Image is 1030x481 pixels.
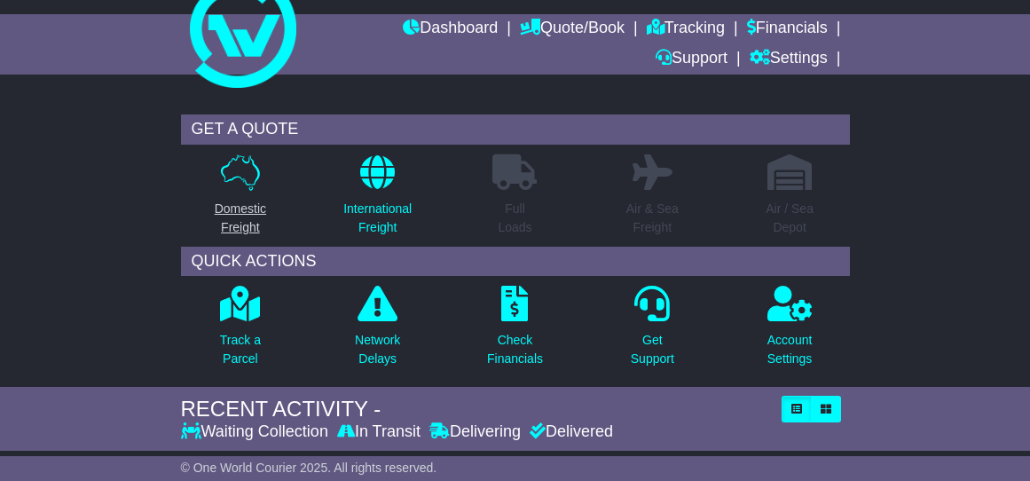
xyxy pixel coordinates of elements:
[215,200,266,237] p: Domestic Freight
[181,397,773,422] div: RECENT ACTIVITY -
[343,200,412,237] p: International Freight
[354,285,401,378] a: NetworkDelays
[525,422,613,442] div: Delivered
[342,154,413,247] a: InternationalFreight
[626,200,679,237] p: Air & Sea Freight
[492,200,537,237] p: Full Loads
[425,422,525,442] div: Delivering
[767,285,814,378] a: AccountSettings
[333,422,425,442] div: In Transit
[355,331,400,368] p: Network Delays
[181,114,850,145] div: GET A QUOTE
[747,14,828,44] a: Financials
[403,14,498,44] a: Dashboard
[181,247,850,277] div: QUICK ACTIONS
[656,44,727,75] a: Support
[630,285,675,378] a: GetSupport
[520,14,625,44] a: Quote/Book
[767,331,813,368] p: Account Settings
[214,154,267,247] a: DomesticFreight
[766,200,814,237] p: Air / Sea Depot
[647,14,725,44] a: Tracking
[219,285,262,378] a: Track aParcel
[181,422,333,442] div: Waiting Collection
[486,285,544,378] a: CheckFinancials
[750,44,828,75] a: Settings
[487,331,543,368] p: Check Financials
[181,461,437,475] span: © One World Courier 2025. All rights reserved.
[631,331,674,368] p: Get Support
[220,331,261,368] p: Track a Parcel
